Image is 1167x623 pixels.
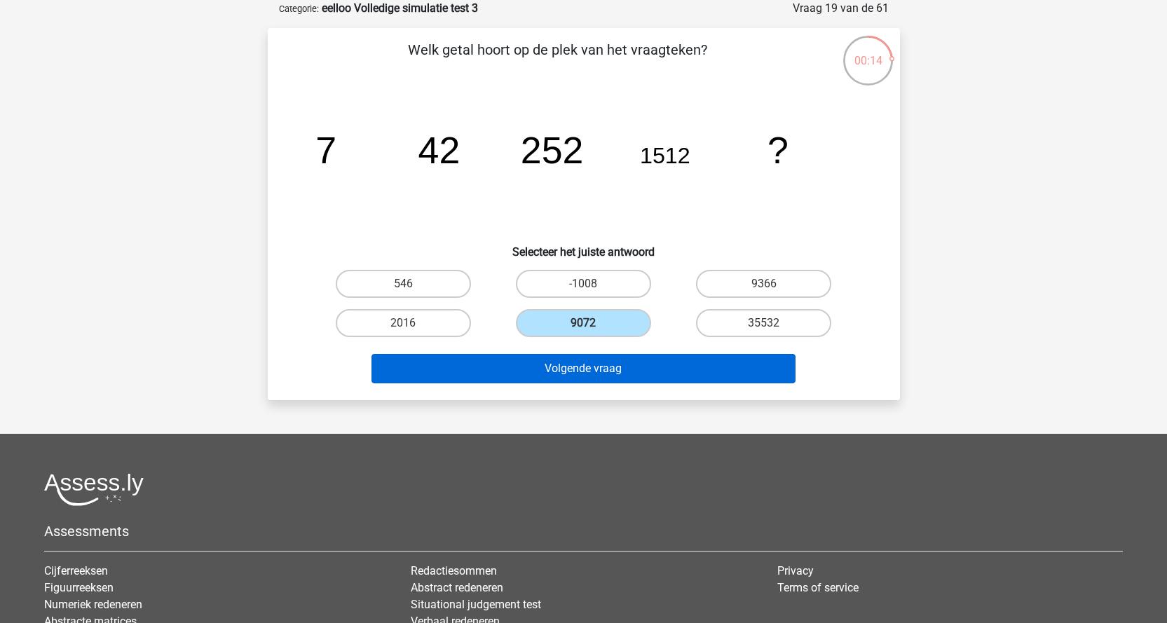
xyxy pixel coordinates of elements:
a: Redactiesommen [411,564,497,577]
a: Terms of service [777,581,859,594]
h5: Assessments [44,523,1123,540]
p: Welk getal hoort op de plek van het vraagteken? [290,39,825,81]
button: Volgende vraag [371,354,796,383]
tspan: ? [767,129,789,171]
h6: Selecteer het juiste antwoord [290,234,878,259]
tspan: 7 [315,129,336,171]
tspan: 252 [520,129,583,171]
div: 00:14 [842,34,894,69]
a: Figuurreeksen [44,581,114,594]
label: -1008 [516,270,651,298]
img: Assessly logo [44,473,144,506]
label: 2016 [336,309,471,337]
tspan: 42 [418,129,460,171]
a: Situational judgement test [411,598,541,611]
label: 9366 [696,270,831,298]
label: 546 [336,270,471,298]
strong: eelloo Volledige simulatie test 3 [322,1,478,15]
label: 35532 [696,309,831,337]
tspan: 1512 [640,143,690,168]
small: Categorie: [279,4,319,14]
a: Numeriek redeneren [44,598,142,611]
label: 9072 [516,309,651,337]
a: Cijferreeksen [44,564,108,577]
a: Privacy [777,564,814,577]
a: Abstract redeneren [411,581,503,594]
